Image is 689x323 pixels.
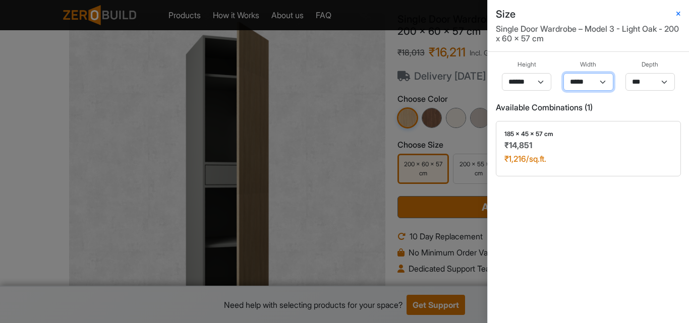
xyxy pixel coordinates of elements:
[496,8,515,20] h5: Size
[504,130,672,139] div: 185 x 45 x 57 cm
[580,60,596,69] span: Width
[504,141,672,150] div: ₹14,851
[496,103,681,112] h6: Available Combinations ( 1 )
[518,60,536,69] span: Height
[496,24,681,43] h6: Single Door Wardrobe – Model 3 - Light Oak - 200 x 60 x 57 cm
[504,154,672,164] div: ₹1,216/sq.ft.
[642,60,658,69] span: Depth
